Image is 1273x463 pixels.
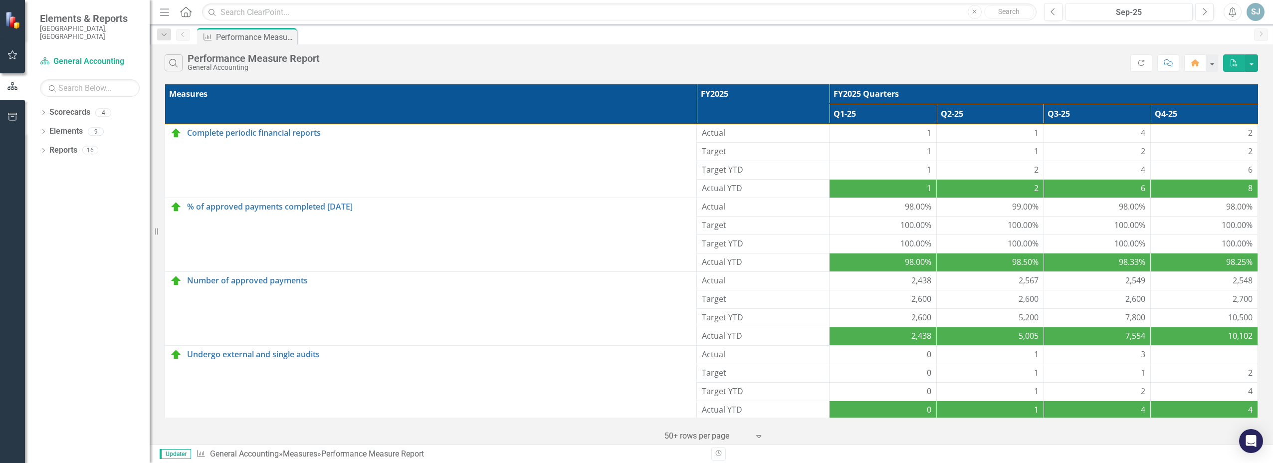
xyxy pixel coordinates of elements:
span: 5,005 [1019,330,1039,342]
td: Double-Click to Edit [1151,142,1258,161]
td: Double-Click to Edit [830,271,937,290]
span: 6 [1141,183,1145,194]
div: Performance Measure Report [188,53,320,64]
small: [GEOGRAPHIC_DATA], [GEOGRAPHIC_DATA] [40,24,140,41]
span: 1 [1034,367,1039,379]
span: 4 [1248,386,1253,397]
a: Reports [49,145,77,156]
td: Double-Click to Edit [1044,364,1151,382]
div: Sep-25 [1069,6,1189,18]
a: General Accounting [210,449,279,459]
span: 100.00% [1114,238,1145,249]
span: 4 [1248,404,1253,416]
span: 2,438 [911,330,931,342]
input: Search Below... [40,79,140,97]
span: 98.00% [1119,201,1145,213]
span: 7,800 [1125,312,1145,323]
div: Performance Measure Report [321,449,424,459]
td: Double-Click to Edit Right Click for Context Menu [165,345,697,419]
td: Double-Click to Edit Right Click for Context Menu [165,124,697,198]
span: 98.33% [1119,256,1145,268]
td: Double-Click to Edit [937,290,1044,308]
span: 2 [1141,146,1145,157]
span: 0 [927,367,931,379]
span: 2 [1248,367,1253,379]
span: 100.00% [1114,220,1145,231]
span: 2,549 [1125,275,1145,286]
input: Search ClearPoint... [202,3,1037,21]
span: Actual YTD [702,183,824,194]
span: 2 [1034,183,1039,194]
span: 2,600 [911,312,931,323]
span: 1 [1034,349,1039,360]
a: Measures [283,449,317,459]
td: Double-Click to Edit [937,124,1044,142]
img: ClearPoint Strategy [5,11,22,29]
td: Double-Click to Edit [1151,271,1258,290]
span: 7,554 [1125,330,1145,342]
a: Number of approved payments [187,276,691,285]
td: Double-Click to Edit [1044,271,1151,290]
span: Target [702,146,824,157]
span: Updater [160,449,191,459]
a: Elements [49,126,83,137]
img: On Track (80% or higher) [170,349,182,361]
div: 9 [88,127,104,136]
td: Double-Click to Edit [830,364,937,382]
span: 0 [927,404,931,416]
button: Sep-25 [1065,3,1193,21]
span: 2,548 [1233,275,1253,286]
span: 2,700 [1233,293,1253,305]
span: 0 [927,386,931,397]
span: Actual YTD [702,404,824,416]
td: Double-Click to Edit [1151,198,1258,216]
img: On Track (80% or higher) [170,127,182,139]
a: Complete periodic financial reports [187,129,691,138]
td: Double-Click to Edit [937,142,1044,161]
td: Double-Click to Edit [1044,142,1151,161]
span: 1 [1034,127,1039,139]
span: 1 [1034,146,1039,157]
a: General Accounting [40,56,140,67]
span: 98.25% [1226,256,1253,268]
span: 8 [1248,183,1253,194]
span: Target YTD [702,164,824,176]
td: Double-Click to Edit [937,345,1044,364]
span: 2,600 [911,293,931,305]
button: SJ [1247,3,1265,21]
span: 2,567 [1019,275,1039,286]
span: 99.00% [1012,201,1039,213]
span: Actual [702,201,824,213]
img: On Track (80% or higher) [170,275,182,287]
span: 1 [927,164,931,176]
span: 0 [927,349,931,360]
span: 100.00% [900,220,931,231]
span: 1 [1034,386,1039,397]
span: Actual [702,127,824,139]
span: 4 [1141,404,1145,416]
div: General Accounting [188,64,320,71]
span: 1 [927,146,931,157]
td: Double-Click to Edit [830,290,937,308]
span: 4 [1141,164,1145,176]
td: Double-Click to Edit [830,345,937,364]
span: Search [998,7,1020,15]
span: 100.00% [1222,220,1253,231]
a: Undergo external and single audits [187,350,691,359]
span: 2,600 [1125,293,1145,305]
span: Actual YTD [702,256,824,268]
div: Open Intercom Messenger [1239,429,1263,453]
a: Scorecards [49,107,90,118]
span: Target YTD [702,238,824,249]
span: Target YTD [702,386,824,397]
button: Search [984,5,1034,19]
span: 100.00% [900,238,931,249]
td: Double-Click to Edit [1151,345,1258,364]
span: Target [702,220,824,231]
span: 5,200 [1019,312,1039,323]
td: Double-Click to Edit Right Click for Context Menu [165,271,697,345]
td: Double-Click to Edit [1151,124,1258,142]
span: 100.00% [1008,238,1039,249]
span: Target [702,367,824,379]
